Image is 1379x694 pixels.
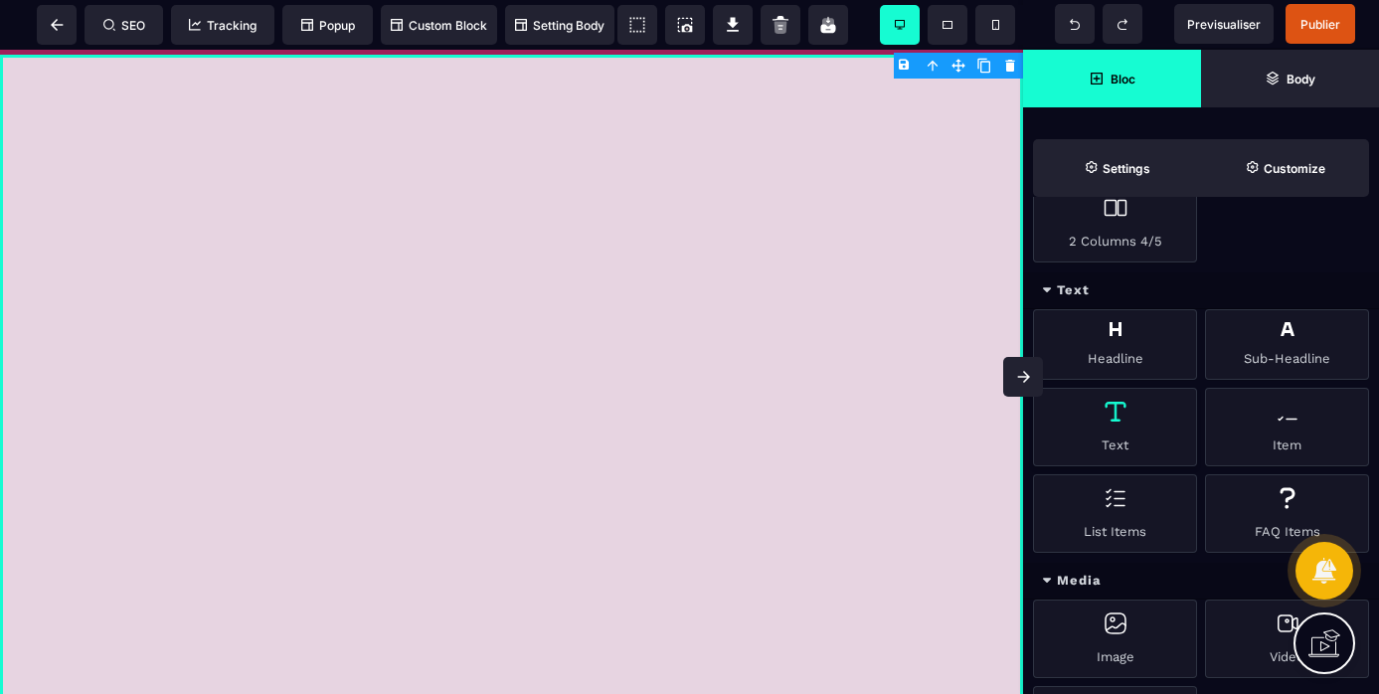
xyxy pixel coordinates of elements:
div: Text [1033,388,1197,466]
strong: Body [1287,72,1315,87]
span: Screenshot [665,5,705,45]
div: Headline [1033,309,1197,380]
span: Publier [1300,17,1340,32]
div: Video [1205,600,1369,678]
span: Popup [301,18,355,33]
div: Image [1033,600,1197,678]
span: Previsualiser [1187,17,1261,32]
div: 2 Columns 4/5 [1033,184,1197,262]
div: FAQ Items [1205,474,1369,553]
div: List Items [1033,474,1197,553]
strong: Customize [1264,161,1325,176]
span: Setting Body [515,18,604,33]
div: Text [1023,272,1379,309]
span: View components [617,5,657,45]
span: Open Layer Manager [1201,50,1379,107]
div: Item [1205,388,1369,466]
span: Settings [1033,139,1201,197]
span: SEO [103,18,145,33]
span: Preview [1174,4,1274,44]
strong: Settings [1103,161,1150,176]
div: Media [1023,563,1379,600]
span: Tracking [189,18,257,33]
span: Open Style Manager [1201,139,1369,197]
span: Custom Block [391,18,487,33]
div: Sub-Headline [1205,309,1369,380]
span: Open Blocks [1023,50,1201,107]
strong: Bloc [1111,72,1135,87]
